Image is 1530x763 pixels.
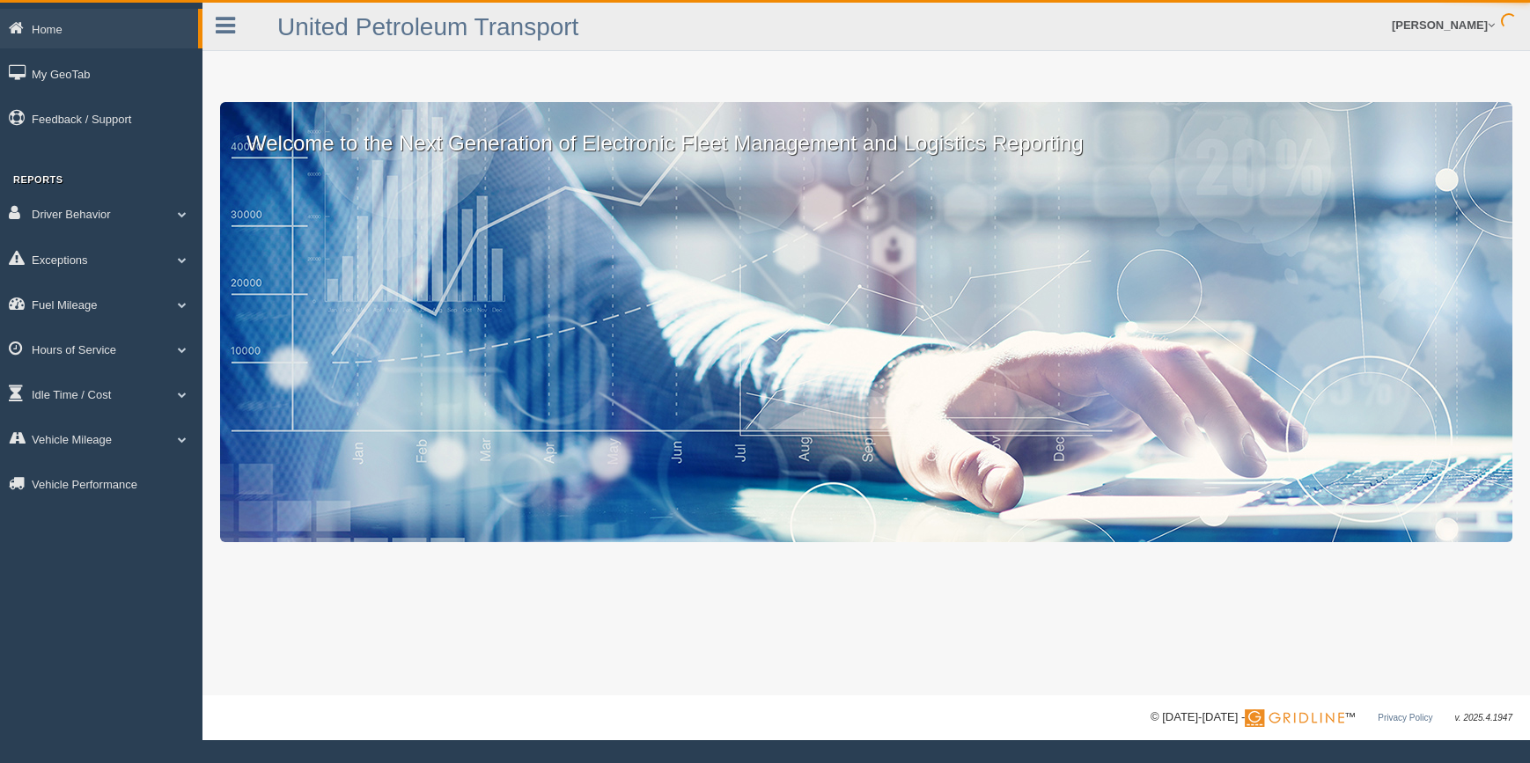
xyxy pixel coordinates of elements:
[1245,709,1344,727] img: Gridline
[1151,708,1512,727] div: © [DATE]-[DATE] - ™
[277,13,578,40] a: United Petroleum Transport
[220,102,1512,158] p: Welcome to the Next Generation of Electronic Fleet Management and Logistics Reporting
[1378,713,1432,723] a: Privacy Policy
[1455,713,1512,723] span: v. 2025.4.1947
